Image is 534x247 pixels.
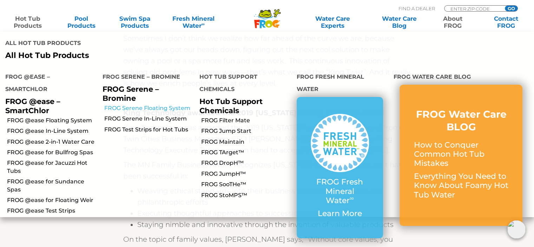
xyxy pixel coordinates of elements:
a: FROG Jump Start [201,127,291,135]
p: Learn More [311,209,369,218]
a: Water CareExperts [299,15,367,29]
p: FROG Fresh Mineral Water [311,177,369,205]
a: Fresh MineralWater∞ [167,15,219,29]
a: FROG @ease Floating System [7,117,97,124]
a: Hot TubProducts [7,15,48,29]
li: Staying nimble and innovative through the invention of valuable products [137,219,411,230]
h4: FROG Water Care Blog [394,71,529,85]
a: FROG TArget™ [201,149,291,156]
h4: FROG Fresh Mineral Water [297,71,383,97]
h4: All Hot Tub Products [5,37,262,51]
a: All Hot Tub Products [5,51,262,60]
a: FROG Filter Mate [201,117,291,124]
a: FROG @ease In-Line System [7,127,97,135]
a: FROG @ease Test Strips [7,207,97,215]
input: Zip Code Form [450,6,497,12]
h4: FROG @ease – SmartChlor [5,71,92,97]
a: FROG Serene Floating System [104,104,195,112]
input: GO [505,6,517,11]
a: FROG @ease for Sundance Spas [7,178,97,194]
a: PoolProducts [60,15,102,29]
a: FROG DropH™ [201,159,291,167]
a: FROG Maintain [201,138,291,146]
a: FROG StoMPS™ [201,191,291,199]
a: FROG @ease for Floating Weir [7,196,97,204]
p: How to Conquer Common Hot Tub Mistakes [414,141,508,168]
a: FROG @ease 2-in-1 Water Care [7,138,97,146]
h4: FROG Serene – Bromine [103,71,189,85]
a: FROG Fresh Mineral Water∞ Learn More [311,114,369,222]
a: Hot Tub Support Chemicals [199,97,263,115]
sup: ∞ [350,195,354,202]
sup: ∞ [201,21,204,27]
a: AboutFROG [432,15,473,29]
a: FROG Test Strips for Hot Tubs [104,126,195,134]
p: FROG @ease – SmartChlor [5,97,92,115]
p: Find A Dealer [398,5,435,12]
a: FROG Serene In-Line System [104,115,195,123]
h3: FROG Water Care BLOG [414,108,508,134]
a: FROG @ease for Bullfrog Spas [7,149,97,156]
a: FROG @ease for Jacuzzi Hot Tubs [7,159,97,175]
img: openIcon [507,220,526,239]
a: FROG JumpH™ [201,170,291,178]
a: Swim SpaProducts [114,15,156,29]
a: FROG Water Care BLOG How to Conquer Common Hot Tub Mistakes Everything You Need to Know About Foa... [414,108,508,203]
a: ContactFROG [486,15,527,29]
h4: Hot Tub Support Chemicals [199,71,286,97]
a: FROG SooTHe™ [201,181,291,188]
p: FROG Serene – Bromine [103,85,189,102]
p: Everything You Need to Know About Foamy Hot Tub Water [414,172,508,200]
a: Water CareBlog [378,15,420,29]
